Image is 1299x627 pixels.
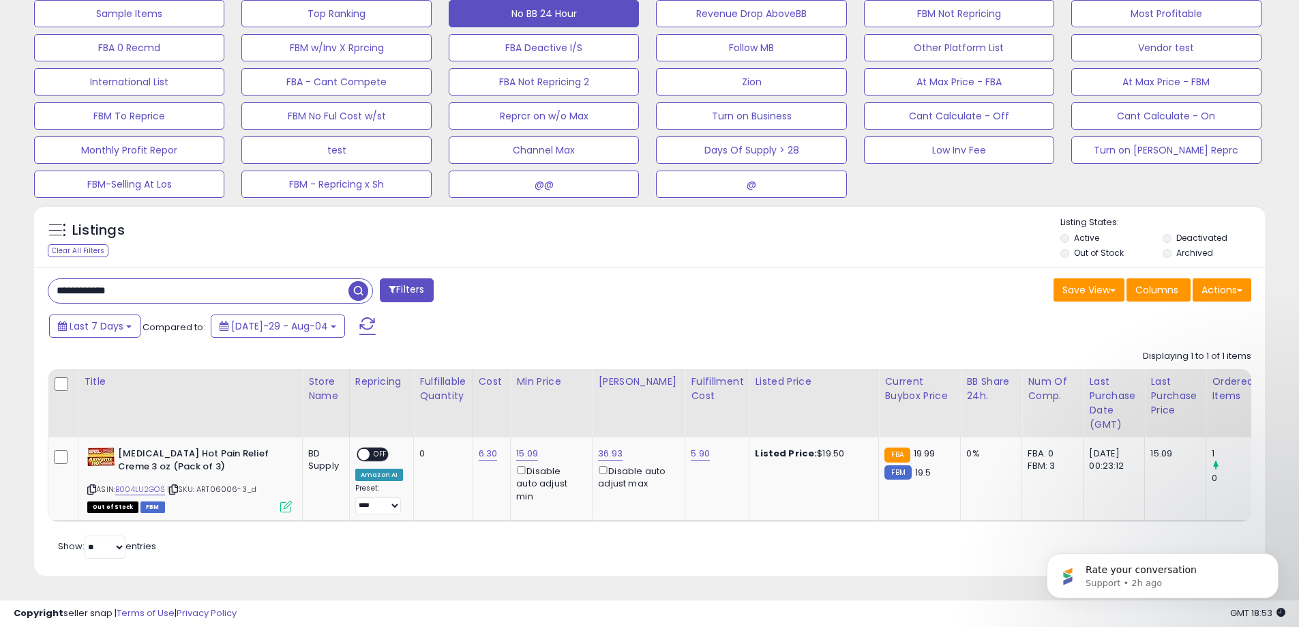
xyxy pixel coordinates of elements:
[117,607,175,619] a: Terms of Use
[355,484,403,514] div: Preset:
[34,171,224,198] button: FBM-Selling At Los
[864,136,1054,164] button: Low Inv Fee
[1150,448,1195,460] div: 15.09
[370,449,391,461] span: OFF
[516,463,582,503] div: Disable auto adjust min
[241,136,432,164] button: test
[656,68,846,96] button: Zion
[1028,448,1073,460] div: FBA: 0
[1071,68,1261,96] button: At Max Price - FBM
[449,171,639,198] button: @@
[449,34,639,61] button: FBA Deactive I/S
[1028,460,1073,472] div: FBM: 3
[691,447,710,461] a: 5.90
[449,136,639,164] button: Channel Max
[419,375,466,403] div: Fulfillable Quantity
[1212,472,1267,484] div: 0
[1071,136,1261,164] button: Turn on [PERSON_NAME] Reprc
[1071,34,1261,61] button: Vendor test
[87,501,138,513] span: All listings that are currently out of stock and unavailable for purchase on Amazon
[691,375,743,403] div: Fulfillment Cost
[864,34,1054,61] button: Other Platform List
[241,171,432,198] button: FBM - Repricing x Sh
[308,448,339,472] div: BD Supply
[355,375,408,389] div: Repricing
[656,34,846,61] button: Follow MB
[656,171,846,198] button: @
[966,375,1016,403] div: BB Share 24h.
[479,375,505,389] div: Cost
[598,463,674,490] div: Disable auto adjust max
[449,68,639,96] button: FBA Not Repricing 2
[966,448,1011,460] div: 0%
[49,315,140,338] button: Last 7 Days
[1074,232,1099,244] label: Active
[915,466,931,479] span: 19.5
[884,448,910,463] small: FBA
[1135,283,1178,297] span: Columns
[1089,448,1134,472] div: [DATE] 00:23:12
[140,501,165,513] span: FBM
[167,484,256,495] span: | SKU: ART06006-3_d
[355,469,403,481] div: Amazon AI
[118,448,284,476] b: [MEDICAL_DATA] Hot Pain Relief Creme 3 oz (Pack of 3)
[1089,375,1139,432] div: Last Purchase Date (GMT)
[864,68,1054,96] button: At Max Price - FBA
[70,319,123,333] span: Last 7 Days
[34,136,224,164] button: Monthly Profit Repor
[755,448,868,460] div: $19.50
[1212,448,1267,460] div: 1
[419,448,462,460] div: 0
[241,34,432,61] button: FBM w/Inv X Rprcing
[14,607,237,620] div: seller snap | |
[516,375,586,389] div: Min Price
[755,375,873,389] div: Listed Price
[48,244,108,257] div: Clear All Filters
[1028,375,1077,403] div: Num of Comp.
[884,465,911,480] small: FBM
[755,447,817,460] b: Listed Price:
[1176,232,1227,244] label: Deactivated
[1193,278,1251,302] button: Actions
[598,375,679,389] div: [PERSON_NAME]
[1071,102,1261,130] button: Cant Calculate - On
[1074,247,1124,259] label: Out of Stock
[1060,216,1265,229] p: Listing States:
[884,375,955,403] div: Current Buybox Price
[87,448,115,466] img: 51fUZcM-qmL._SL40_.jpg
[1126,278,1191,302] button: Columns
[479,447,498,461] a: 6.30
[241,102,432,130] button: FBM No Ful Cost w/st
[656,136,846,164] button: Days Of Supply > 28
[211,315,345,338] button: [DATE]-29 - Aug-04
[308,375,344,403] div: Store Name
[1176,247,1213,259] label: Archived
[87,448,292,511] div: ASIN:
[58,540,156,553] span: Show: entries
[14,607,63,619] strong: Copyright
[914,447,936,460] span: 19.99
[1026,525,1299,620] iframe: Intercom notifications message
[143,321,205,334] span: Compared to:
[656,102,846,130] button: Turn on Business
[241,68,432,96] button: FBA - Cant Compete
[72,221,125,240] h5: Listings
[516,447,538,461] a: 15.09
[380,278,433,302] button: Filters
[115,484,165,495] a: B004LU2GOS
[34,34,224,61] button: FBA 0 Recmd
[864,102,1054,130] button: Cant Calculate - Off
[84,375,297,389] div: Title
[598,447,623,461] a: 36.93
[1212,375,1261,403] div: Ordered Items
[449,102,639,130] button: Reprcr on w/o Max
[1054,278,1124,302] button: Save View
[34,102,224,130] button: FBM To Reprice
[1150,375,1200,418] div: Last Purchase Price
[34,68,224,96] button: International List
[1143,350,1251,363] div: Displaying 1 to 1 of 1 items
